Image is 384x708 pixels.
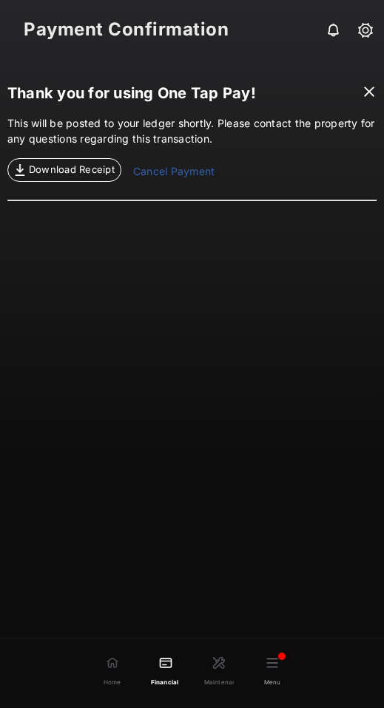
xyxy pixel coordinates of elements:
[104,670,121,687] span: Home
[24,21,360,38] strong: Payment Confirmation
[7,84,377,109] h1: Thank you for using One Tap Pay!
[7,158,121,182] a: Download Receipt
[139,644,192,699] a: Financial Custom
[192,644,246,699] a: Maintenance PPP
[86,644,139,699] a: Home
[151,670,181,687] span: Financial Custom
[204,670,234,687] span: Maintenance PPP
[7,115,377,182] p: This will be posted to your ledger shortly. Please contact the property for any questions regardi...
[133,163,215,182] a: Cancel Payment
[246,644,299,698] button: Menu
[264,670,280,687] span: Menu
[29,163,115,177] span: Download Receipt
